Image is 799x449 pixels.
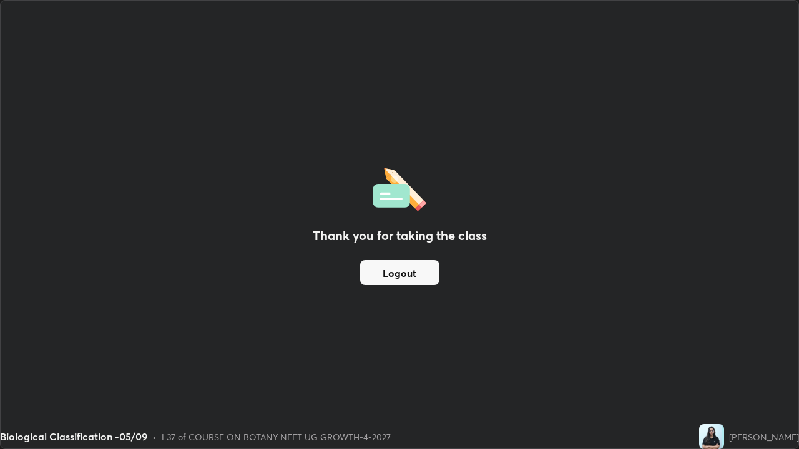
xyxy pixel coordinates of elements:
h2: Thank you for taking the class [313,226,487,245]
div: [PERSON_NAME] [729,430,799,443]
img: offlineFeedback.1438e8b3.svg [373,164,426,211]
div: L37 of COURSE ON BOTANY NEET UG GROWTH-4-2027 [162,430,391,443]
div: • [152,430,157,443]
button: Logout [360,260,439,285]
img: d39f1118216549958d27bf7ed807508f.jpg [699,424,724,449]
